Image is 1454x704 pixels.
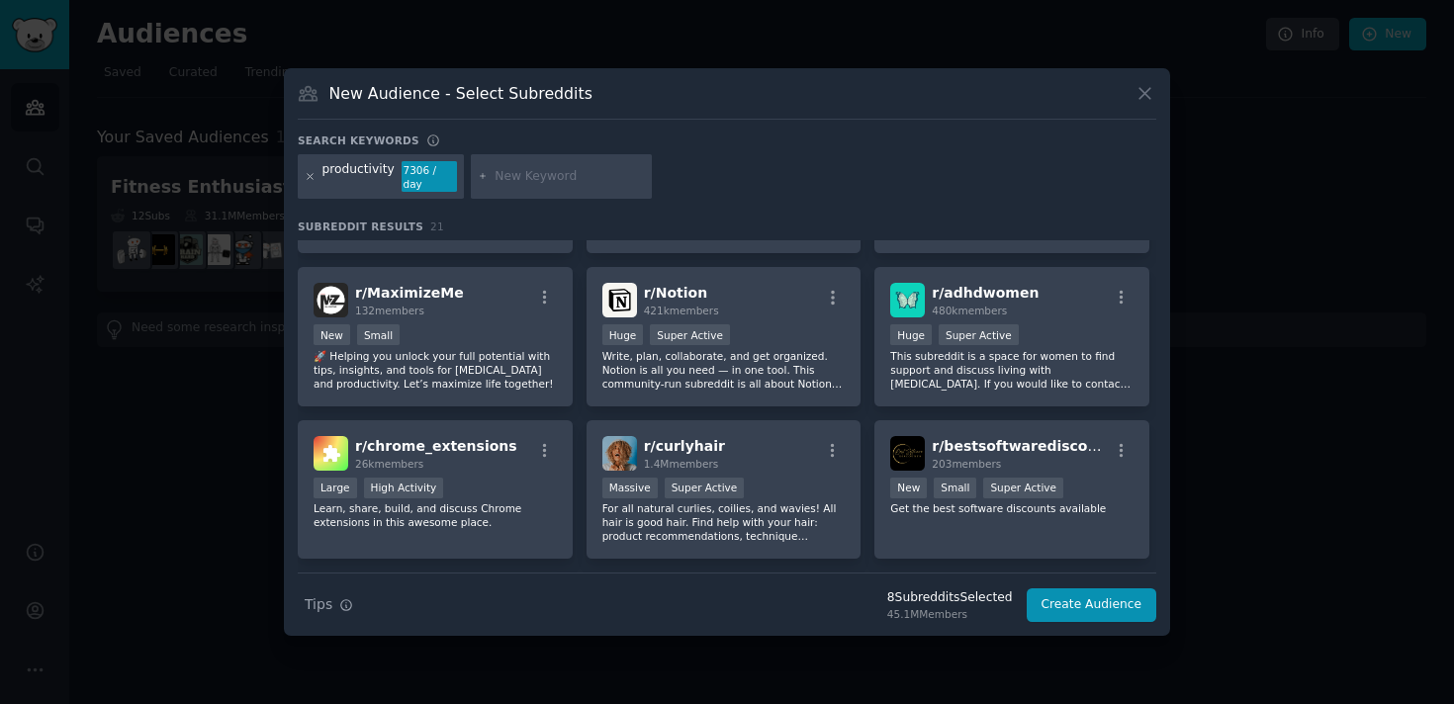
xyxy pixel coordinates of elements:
input: New Keyword [495,168,645,186]
span: 132 members [355,305,424,316]
div: productivity [322,161,395,193]
span: r/ curlyhair [644,438,725,454]
p: Write, plan, collaborate, and get organized. Notion is all you need — in one tool. This community... [602,349,846,391]
img: curlyhair [602,436,637,471]
div: New [890,478,927,498]
span: Tips [305,594,332,615]
div: Super Active [983,478,1063,498]
div: 8 Subreddit s Selected [887,589,1013,607]
div: Massive [602,478,658,498]
span: 1.4M members [644,458,719,470]
span: 421k members [644,305,719,316]
div: High Activity [364,478,444,498]
span: r/ Notion [644,285,707,301]
div: 7306 / day [402,161,457,193]
div: New [314,324,350,345]
span: r/ bestsoftwarediscounts [932,438,1122,454]
span: 203 members [932,458,1001,470]
span: 480k members [932,305,1007,316]
button: Create Audience [1027,588,1157,622]
img: MaximizeMe [314,283,348,317]
p: This subreddit is a space for women to find support and discuss living with [MEDICAL_DATA]. If yo... [890,349,1134,391]
span: Subreddit Results [298,220,423,233]
p: Get the best software discounts available [890,501,1134,515]
img: adhdwomen [890,283,925,317]
img: Notion [602,283,637,317]
div: Super Active [665,478,745,498]
span: r/ MaximizeMe [355,285,464,301]
div: Huge [602,324,644,345]
div: Huge [890,324,932,345]
div: Small [934,478,976,498]
h3: Search keywords [298,133,419,147]
span: 26k members [355,458,423,470]
div: 45.1M Members [887,607,1013,621]
p: For all natural curlies, coilies, and wavies! All hair is good hair. Find help with your hair: pr... [602,501,846,543]
div: Super Active [939,324,1019,345]
div: Large [314,478,357,498]
span: r/ chrome_extensions [355,438,517,454]
p: 🚀 Helping you unlock your full potential with tips, insights, and tools for [MEDICAL_DATA] and pr... [314,349,557,391]
div: Small [357,324,400,345]
img: chrome_extensions [314,436,348,471]
span: r/ adhdwomen [932,285,1039,301]
div: Super Active [650,324,730,345]
h3: New Audience - Select Subreddits [329,83,592,104]
p: Learn, share, build, and discuss Chrome extensions in this awesome place. [314,501,557,529]
span: 21 [430,220,444,232]
img: bestsoftwarediscounts [890,436,925,471]
button: Tips [298,587,360,622]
